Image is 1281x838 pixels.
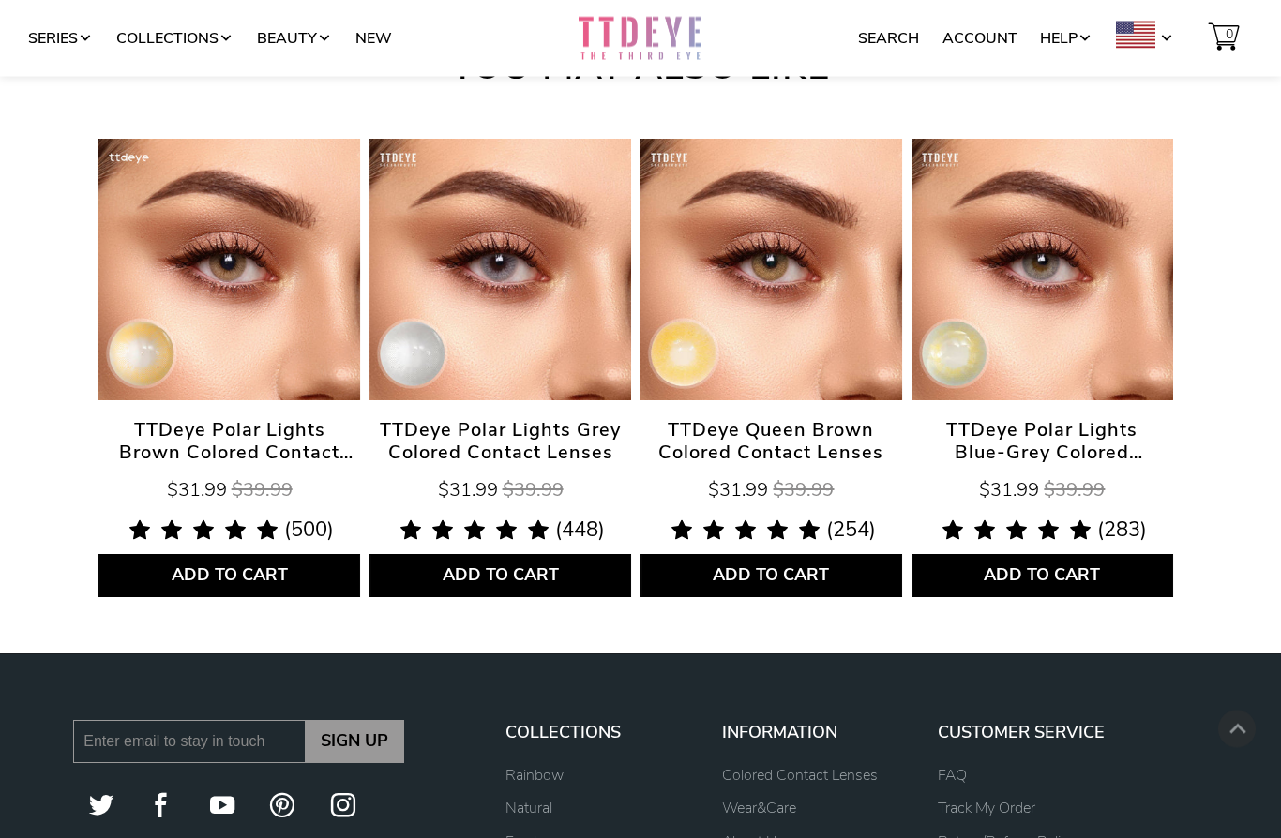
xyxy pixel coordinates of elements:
[1221,17,1238,52] span: 0
[324,792,363,823] a: ttdeye on Instagram
[232,478,293,503] span: $39.99
[640,555,902,598] button: Add to Cart
[355,21,392,56] a: New
[98,140,360,401] img: TTDeye Polar Lights Brown Colored Contact Lenses
[98,517,360,555] div: 4.8 rating (500 votes)
[172,566,288,587] span: Add to Cart
[503,478,564,503] span: $39.99
[28,21,93,56] a: Series
[722,799,796,819] a: Wear&Care
[912,555,1173,598] button: Add to Cart
[640,517,902,555] div: 4.8 rating (254 votes)
[1040,21,1093,56] a: Help
[984,566,1100,587] span: Add to Cart
[1044,478,1105,503] span: $39.99
[98,420,360,555] a: TTDeye Polar Lights Brown Colored Contact Lenses $31.99 $39.99 4.8 rating (500 votes)
[1198,21,1253,56] a: 0
[640,420,902,555] a: TTDeye Queen Brown Colored Contact Lenses $31.99 $39.99 4.8 rating (254 votes)
[257,21,332,56] a: Beauty
[912,420,1173,465] span: TTDeye Polar Lights Blue-Grey Colored Contact Lenses
[83,792,121,823] a: ttdeye on Twitter
[1097,518,1147,543] span: (283)
[369,517,631,555] div: 4.9 rating (448 votes)
[912,517,1173,555] div: 4.9 rating (283 votes)
[369,420,631,465] span: TTDeye Polar Lights Grey Colored Contact Lenses
[640,140,902,401] img: TTDeye Queen Brown Colored Contact Lenses
[167,478,227,503] span: $31.99
[773,478,834,503] span: $39.99
[713,566,829,587] span: Add to Cart
[708,478,768,503] span: $31.99
[640,420,902,465] span: TTDeye Queen Brown Colored Contact Lenses
[912,420,1173,555] a: TTDeye Polar Lights Blue-Grey Colored Contact Lenses $31.99 $39.99 4.9 rating (283 votes)
[979,478,1039,503] span: $31.99
[369,555,631,598] button: Add to Cart
[369,140,631,401] img: TTDeye Polar Lights Grey Colored Contact Lenses
[305,721,404,764] input: Sign Up
[73,721,305,764] input: Enter email to stay in touch
[912,140,1173,401] img: TTDeye Polar Lights Blue-Grey Colored Contact Lenses
[143,792,182,823] a: ttdeye on Facebook
[722,766,878,786] a: Colored Contact Lenses
[942,21,1017,56] a: Account
[443,566,559,587] span: Add to Cart
[858,21,919,56] a: Search
[1116,22,1155,48] img: USD.png
[369,420,631,555] a: TTDeye Polar Lights Grey Colored Contact Lenses $31.99 $39.99 4.9 rating (448 votes)
[116,21,234,56] a: Collections
[264,792,303,823] a: ttdeye on Pinterest
[938,766,967,786] a: FAQ
[505,766,564,786] a: Rainbow
[505,799,552,819] a: Natural
[826,518,876,543] span: (254)
[938,799,1035,819] a: Track My Order
[98,420,360,465] span: TTDeye Polar Lights Brown Colored Contact Lenses
[555,518,605,543] span: (448)
[203,792,242,823] a: ttdeye on YouTube
[98,555,360,598] button: Add to Cart
[284,518,334,543] span: (500)
[438,478,498,503] span: $31.99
